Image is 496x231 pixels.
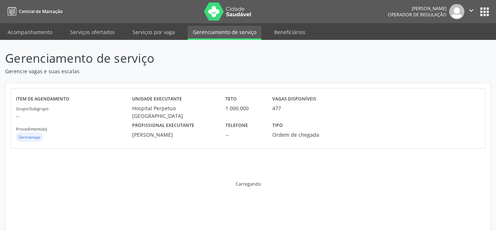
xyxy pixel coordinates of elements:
[65,26,120,38] a: Serviços ofertados
[132,94,182,105] label: Unidade executante
[225,120,248,131] label: Telefone
[467,7,475,15] i: 
[19,8,62,15] span: Central de Marcação
[16,94,69,105] label: Item de agendamento
[5,67,345,75] p: Gerencie vagas e suas escalas
[127,26,180,38] a: Serviços por vaga
[5,49,345,67] p: Gerenciamento de serviço
[132,104,216,120] div: Hospital Perpetuo [GEOGRAPHIC_DATA]
[449,4,464,19] img: img
[5,5,62,17] a: Central de Marcação
[3,26,57,38] a: Acompanhamento
[16,106,49,111] small: Grupo/Subgrupo
[478,5,491,18] button: apps
[16,112,132,120] p: --
[236,181,261,187] div: Carregando
[132,120,194,131] label: Profissional executante
[388,5,447,12] div: [PERSON_NAME]
[132,131,216,139] div: [PERSON_NAME]
[16,126,47,132] small: Procedimento(s)
[272,131,332,139] div: Ordem de chegada
[225,104,262,112] div: 1.000.000
[272,94,316,105] label: Vagas disponíveis
[272,104,281,112] div: 477
[19,135,40,140] small: Dermatologia
[269,26,310,38] a: Beneficiários
[464,4,478,19] button: 
[225,131,262,139] div: --
[272,120,283,131] label: Tipo
[188,26,261,40] a: Gerenciamento de serviço
[388,12,447,18] span: Operador de regulação
[225,94,237,105] label: Teto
